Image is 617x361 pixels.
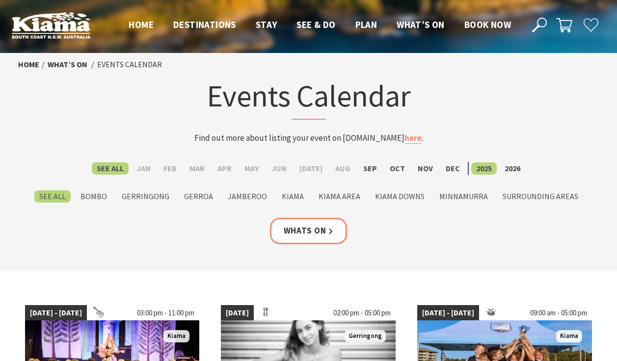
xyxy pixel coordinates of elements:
[18,59,39,70] a: Home
[500,162,525,175] label: 2026
[270,218,348,244] a: Whats On
[404,132,422,144] a: here
[385,162,410,175] label: Oct
[434,190,493,203] label: Minnamurra
[498,190,583,203] label: Surrounding Areas
[48,59,87,70] a: What’s On
[159,162,182,175] label: Feb
[355,19,377,30] span: Plan
[119,17,521,33] nav: Main Menu
[397,19,445,30] span: What’s On
[97,58,162,71] li: Events Calendar
[240,162,264,175] label: May
[34,190,71,203] label: See All
[525,305,592,321] span: 09:00 am - 05:00 pm
[163,330,189,342] span: Kiama
[358,162,382,175] label: Sep
[345,330,386,342] span: Gerringong
[471,162,497,175] label: 2025
[296,19,335,30] span: See & Do
[221,305,254,321] span: [DATE]
[223,190,272,203] label: Jamberoo
[417,305,479,321] span: [DATE] - [DATE]
[370,190,429,203] label: Kiama Downs
[330,162,355,175] label: Aug
[132,305,199,321] span: 03:00 pm - 11:00 pm
[179,190,218,203] label: Gerroa
[76,190,112,203] label: Bombo
[185,162,210,175] label: Mar
[213,162,237,175] label: Apr
[277,190,309,203] label: Kiama
[441,162,465,175] label: Dec
[116,131,501,145] p: Find out more about listing your event on [DOMAIN_NAME] .
[267,162,292,175] label: Jun
[173,19,236,30] span: Destinations
[132,162,156,175] label: Jan
[117,190,174,203] label: Gerringong
[556,330,582,342] span: Kiama
[256,19,277,30] span: Stay
[129,19,154,30] span: Home
[92,162,129,175] label: See All
[295,162,327,175] label: [DATE]
[328,305,396,321] span: 02:00 pm - 05:00 pm
[464,19,511,30] span: Book now
[314,190,365,203] label: Kiama Area
[116,76,501,120] h1: Events Calendar
[413,162,438,175] label: Nov
[25,305,87,321] span: [DATE] - [DATE]
[12,12,90,39] img: Kiama Logo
